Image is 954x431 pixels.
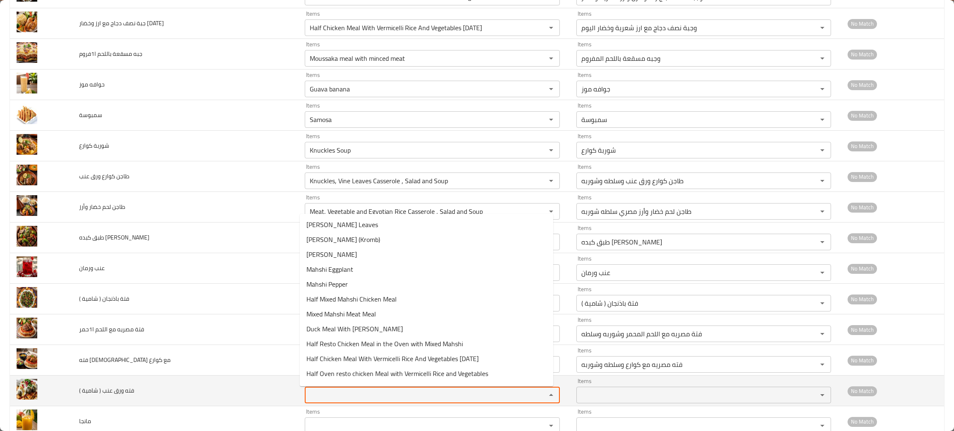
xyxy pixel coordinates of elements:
button: Open [817,22,828,34]
span: فتة باذنجان ( شامية ) [79,293,129,304]
span: مانجا [79,416,91,426]
span: No Match [848,356,877,365]
img: طاجن كوارع ورق عنب [17,165,37,185]
span: فته [DEMOGRAPHIC_DATA] مع كوارع [79,354,171,365]
button: Open [817,297,828,309]
button: Open [817,267,828,278]
span: No Match [848,233,877,243]
button: Open [545,22,557,34]
img: فتة مصريه مع اللحم ا1حمر [17,318,37,338]
button: Open [545,53,557,64]
span: Half Chicken Meal With Vermicelli Rice And Vegetables [DATE] [306,354,479,364]
span: فته ورق عنب ( شامية ) [79,385,134,396]
img: فته ورق عنب ( شامية ) [17,379,37,400]
span: [PERSON_NAME] (Kromb) [306,235,380,244]
span: فتة مصريه مع اللحم ا1حمر [79,324,144,335]
img: طبق كبده إسكندراني [17,226,37,247]
button: Open [817,359,828,370]
span: [PERSON_NAME] Leaves [306,220,378,230]
span: No Match [848,325,877,335]
span: No Match [848,172,877,182]
button: Open [817,328,828,340]
span: No Match [848,141,877,151]
span: No Match [848,264,877,273]
span: [PERSON_NAME] [306,249,357,259]
span: Half Oven resto chicken Meal with Basmati Rice and Salad [306,383,470,393]
button: Open [545,114,557,125]
button: Open [817,236,828,248]
img: جبة نصف دجاج مع ارز وخضار اليوم [17,12,37,32]
button: Open [545,175,557,187]
span: طاجن لحم خضار وأرز [79,201,125,212]
img: سمبوسة [17,103,37,124]
img: طاجن لحم خضار وأرز [17,195,37,216]
button: Open [817,206,828,217]
button: Open [545,83,557,95]
span: Half Resto Chicken Meal in the Oven with Mixed Mahshi [306,339,463,349]
img: مانجا [17,409,37,430]
span: No Match [848,50,877,59]
span: جبة نصف دجاج مع ارز وخضار [DATE] [79,18,164,29]
span: Mixed Mahshi Meat Meal [306,309,376,319]
img: جبه مسقعة باللحم ا1فروم [17,42,37,63]
span: No Match [848,295,877,304]
img: عنب ورمان [17,256,37,277]
span: شوربة كوارع [79,140,109,151]
span: سمبوسة [79,110,102,120]
button: Open [817,53,828,64]
button: Open [817,389,828,401]
img: فته مصريه مع كوارع [17,348,37,369]
button: Open [817,175,828,187]
span: Mahshi Eggplant [306,264,353,274]
button: Open [817,114,828,125]
span: No Match [848,386,877,396]
span: جبه مسقعة باللحم ا1فروم [79,48,142,59]
span: Duck Meal With [PERSON_NAME] [306,324,403,334]
span: No Match [848,203,877,212]
span: Mahshi Pepper [306,279,348,289]
span: Half Mixed Mahshi Chicken Meal [306,294,397,304]
button: Open [817,144,828,156]
img: فتة باذنجان ( شامية ) [17,287,37,308]
button: Open [545,144,557,156]
span: Half Oven resto chicken Meal with Vermicelli Rice and Vegetables [306,369,488,378]
button: Close [545,389,557,401]
button: Open [545,206,557,217]
span: No Match [848,80,877,90]
span: عنب ورمان [79,263,105,273]
img: شوربة كوارع [17,134,37,155]
span: طاجن كوارع ورق عنب [79,171,129,182]
span: حوافه موز [79,79,105,90]
span: No Match [848,417,877,426]
span: طبق كبده [PERSON_NAME] [79,232,149,243]
span: No Match [848,111,877,120]
span: No Match [848,19,877,29]
img: حوافه موز [17,73,37,93]
button: Open [817,83,828,95]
